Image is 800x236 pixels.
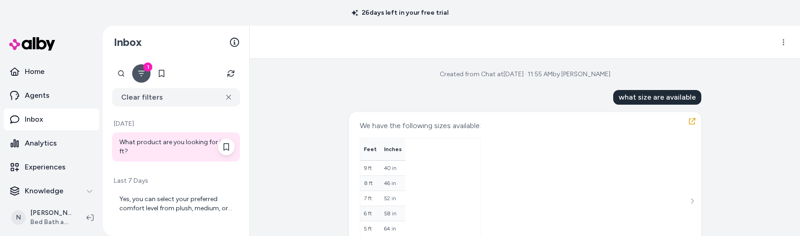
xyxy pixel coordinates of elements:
td: 46 in [380,176,405,191]
p: Analytics [25,138,57,149]
td: 7 ft [360,191,380,206]
p: Last 7 Days [112,176,240,185]
button: See more [687,196,698,207]
a: Analytics [4,132,99,154]
p: 26 days left in your free trial [346,8,454,17]
div: Created from Chat at [DATE] · 11:55 AM by [PERSON_NAME] [440,70,610,79]
a: Agents [4,84,99,107]
h2: Inbox [114,35,142,49]
img: alby Logo [9,37,55,51]
p: [PERSON_NAME] [30,208,72,218]
div: 1 [143,62,152,72]
span: N [11,210,26,225]
p: [DATE] [112,119,240,129]
div: Yes, you can select your preferred comfort level from plush, medium, or firm sleep support. This ... [119,195,235,213]
button: Clear filters [112,88,240,107]
td: 40 in [380,161,405,176]
p: Experiences [25,162,66,173]
button: N[PERSON_NAME]Bed Bath and Beyond [6,203,79,232]
td: 8 ft [360,176,380,191]
div: We have the following sizes available: [360,119,481,132]
a: Experiences [4,156,99,178]
button: Refresh [222,64,240,83]
td: 52 in [380,191,405,206]
p: Agents [25,90,50,101]
p: Knowledge [25,185,63,197]
a: Inbox [4,108,99,130]
td: 9 ft [360,161,380,176]
a: What product are you looking for in 8 ft? [112,132,240,162]
div: what size are available [613,90,701,105]
span: Bed Bath and Beyond [30,218,72,227]
p: Inbox [25,114,43,125]
button: Knowledge [4,180,99,202]
th: Feet [360,138,380,161]
td: 6 ft [360,206,380,221]
th: Inches [380,138,405,161]
a: Home [4,61,99,83]
p: Home [25,66,45,77]
div: What product are you looking for in 8 ft? [119,138,235,156]
td: 58 in [380,206,405,221]
button: Filter [132,64,151,83]
a: Yes, you can select your preferred comfort level from plush, medium, or firm sleep support. This ... [112,189,240,219]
